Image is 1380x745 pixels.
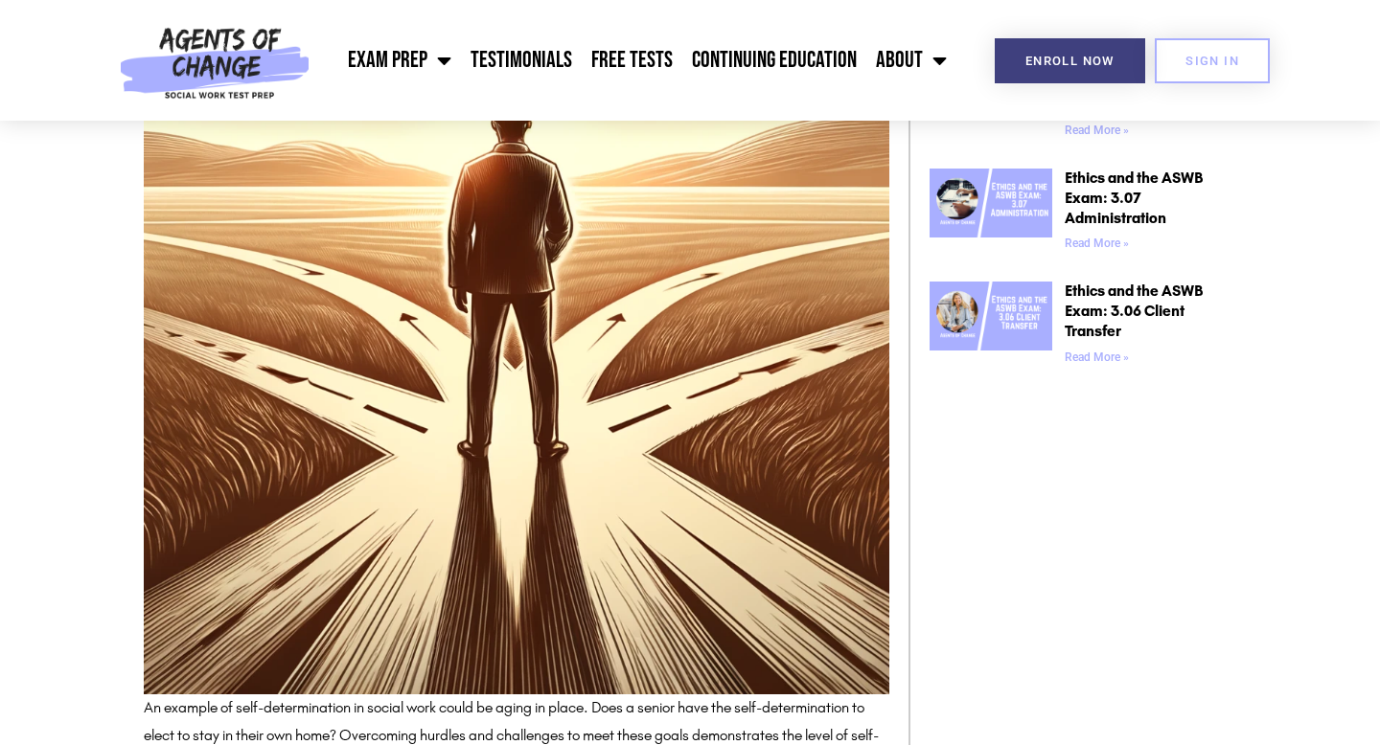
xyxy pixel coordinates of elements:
[1185,55,1239,67] span: SIGN IN
[866,36,956,84] a: About
[930,169,1052,258] a: Ethics and the ASWB Exam 3.07 Administration
[1025,55,1115,67] span: Enroll Now
[338,36,461,84] a: Exam Prep
[461,36,582,84] a: Testimonials
[1065,237,1129,250] a: Read more about Ethics and the ASWB Exam: 3.07 Administration
[582,36,682,84] a: Free Tests
[1065,282,1203,340] a: Ethics and the ASWB Exam: 3.06 Client Transfer
[682,36,866,84] a: Continuing Education
[1065,350,1129,364] a: Read more about Ethics and the ASWB Exam: 3.06 Client Transfer
[1155,38,1270,83] a: SIGN IN
[319,36,957,84] nav: Menu
[1065,124,1129,137] a: Read more about Ethics and the ASWB Exam: 3.08 Continuing Education and Staff Development
[930,169,1052,237] img: Ethics and the ASWB Exam 3.07 Administration
[1065,169,1203,227] a: Ethics and the ASWB Exam: 3.07 Administration
[995,38,1145,83] a: Enroll Now
[930,282,1052,371] a: Ethics and the ASWB Exam 3.06 Client Transfer
[930,282,1052,350] img: Ethics and the ASWB Exam 3.06 Client Transfer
